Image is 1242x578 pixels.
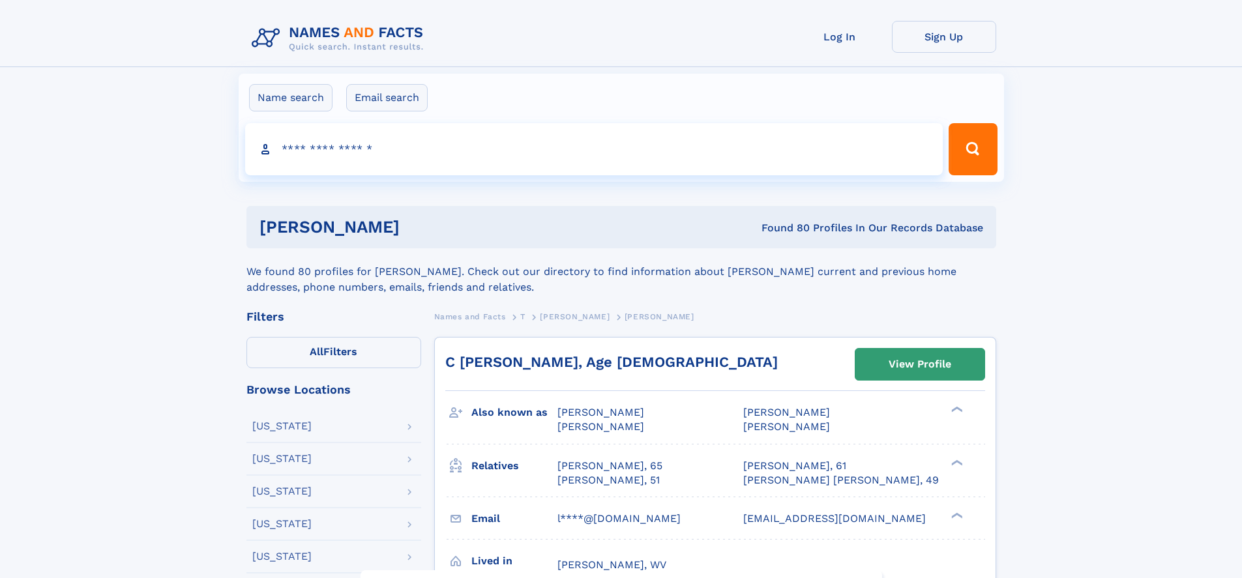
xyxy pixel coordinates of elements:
div: We found 80 profiles for [PERSON_NAME]. Check out our directory to find information about [PERSON... [246,248,996,295]
span: [PERSON_NAME] [540,312,610,321]
h3: Lived in [471,550,557,572]
img: Logo Names and Facts [246,21,434,56]
div: [US_STATE] [252,519,312,529]
button: Search Button [949,123,997,175]
div: View Profile [889,349,951,379]
span: T [520,312,525,321]
span: [PERSON_NAME] [557,406,644,418]
a: [PERSON_NAME], 61 [743,459,846,473]
span: [PERSON_NAME] [743,406,830,418]
div: Filters [246,311,421,323]
span: [PERSON_NAME], WV [557,558,666,571]
h3: Email [471,508,557,530]
a: Log In [788,21,892,53]
a: Sign Up [892,21,996,53]
h1: [PERSON_NAME] [259,219,581,235]
div: ❯ [948,458,964,467]
h3: Also known as [471,401,557,424]
a: [PERSON_NAME] [PERSON_NAME], 49 [743,473,939,487]
div: [US_STATE] [252,551,312,562]
span: [PERSON_NAME] [743,420,830,433]
span: [EMAIL_ADDRESS][DOMAIN_NAME] [743,512,926,525]
div: [US_STATE] [252,454,312,464]
input: search input [245,123,943,175]
a: C [PERSON_NAME], Age [DEMOGRAPHIC_DATA] [445,354,778,370]
span: [PERSON_NAME] [557,420,644,433]
div: ❯ [948,405,964,414]
label: Email search [346,84,428,111]
a: [PERSON_NAME], 65 [557,459,662,473]
a: View Profile [855,349,984,380]
div: [US_STATE] [252,421,312,431]
a: T [520,308,525,325]
span: [PERSON_NAME] [625,312,694,321]
div: Found 80 Profiles In Our Records Database [580,221,983,235]
label: Filters [246,337,421,368]
div: [US_STATE] [252,486,312,497]
label: Name search [249,84,333,111]
a: [PERSON_NAME], 51 [557,473,660,487]
a: Names and Facts [434,308,506,325]
h3: Relatives [471,455,557,477]
div: ❯ [948,511,964,519]
span: All [310,345,323,358]
div: Browse Locations [246,384,421,396]
a: [PERSON_NAME] [540,308,610,325]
